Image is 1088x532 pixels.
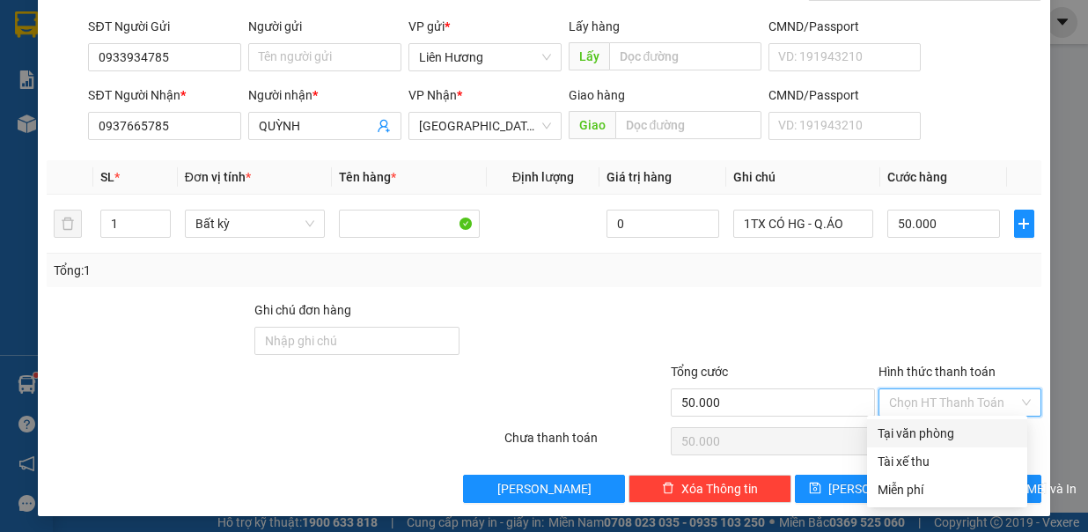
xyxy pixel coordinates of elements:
div: Người nhận [248,85,401,105]
div: Tại văn phòng [878,424,1017,443]
img: logo.jpg [8,8,96,96]
span: Bất kỳ [195,211,315,237]
span: phone [101,64,115,78]
button: delete [54,210,82,238]
span: Giá trị hàng [606,170,672,184]
li: 01 [PERSON_NAME] [8,39,335,61]
div: SĐT Người Nhận [88,85,241,105]
span: user-add [377,119,391,133]
span: Đơn vị tính [185,170,251,184]
b: GỬI : Liên Hương [8,110,192,139]
input: Dọc đường [609,42,761,70]
button: save[PERSON_NAME] [795,475,916,503]
div: Tổng: 1 [54,261,422,280]
input: Ghi chú đơn hàng [254,327,459,355]
label: Hình thức thanh toán [878,365,996,379]
span: Liên Hương [419,44,551,70]
input: Ghi Chú [733,210,874,238]
button: deleteXóa Thông tin [629,475,791,503]
li: 02523854854 [8,61,335,83]
div: Người gửi [248,17,401,36]
span: Giao [569,111,615,139]
span: SL [100,170,114,184]
th: Ghi chú [726,160,881,195]
span: [PERSON_NAME] [497,479,592,499]
span: Tổng cước [671,365,728,379]
span: plus [1015,217,1033,231]
span: save [809,482,821,496]
span: environment [101,42,115,56]
input: VD: Bàn, Ghế [339,210,480,238]
span: Lấy [569,42,609,70]
span: Lấy hàng [569,19,620,33]
div: CMND/Passport [768,85,922,105]
span: Cước hàng [887,170,947,184]
div: Tài xế thu [878,452,1017,471]
input: Dọc đường [615,111,761,139]
button: [PERSON_NAME] [463,475,626,503]
div: SĐT Người Gửi [88,17,241,36]
div: CMND/Passport [768,17,922,36]
span: VP Nhận [408,88,457,102]
span: Sài Gòn [419,113,551,139]
div: Miễn phí [878,480,1017,499]
b: [PERSON_NAME] [101,11,250,33]
div: VP gửi [408,17,562,36]
span: Xóa Thông tin [681,479,758,499]
span: delete [662,482,674,496]
span: Định lượng [512,170,574,184]
span: [PERSON_NAME] [828,479,923,499]
button: printer[PERSON_NAME] và In [920,475,1041,503]
div: Chưa thanh toán [503,428,669,459]
button: plus [1014,210,1034,238]
span: Tên hàng [339,170,396,184]
input: 0 [606,210,719,238]
span: Giao hàng [569,88,625,102]
label: Ghi chú đơn hàng [254,303,351,317]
